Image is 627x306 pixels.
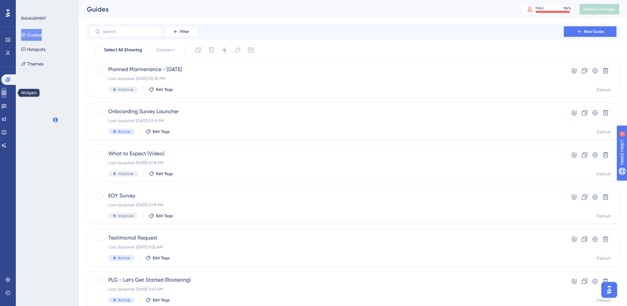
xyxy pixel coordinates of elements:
div: ENGAGEMENT [21,16,46,21]
div: Last Updated: [DATE] 01:19 PM [108,202,545,208]
span: Inactive [118,87,133,92]
span: Inactive [118,213,133,218]
button: New Guide [564,26,616,37]
button: Edit Tags [145,129,170,134]
span: Edit Tags [153,297,170,303]
button: Edit Tags [149,171,173,176]
div: 4 [46,3,48,9]
input: Search [103,29,156,34]
button: Edit Tags [145,255,170,261]
div: Last Updated: [DATE] 05:35 PM [108,76,545,81]
div: Last Updated: [DATE] 01:18 PM [108,160,545,166]
span: PLG - Let's Get Started (Rostering) [108,276,545,284]
span: Active [118,129,130,134]
span: Active [118,255,130,261]
div: Last Updated: [DATE] 11:01 AM [108,287,545,292]
div: Default [597,171,611,177]
span: Edit Tags [153,255,170,261]
span: Need Help? [15,2,41,10]
span: New Guide [584,29,604,34]
div: Default [597,298,611,303]
button: Edit Tags [149,213,173,218]
button: Deselect [150,44,181,56]
button: Themes [21,58,43,70]
span: Deselect [156,46,175,54]
span: Edit Tags [156,87,173,92]
div: 96 % [563,6,571,11]
iframe: UserGuiding AI Assistant Launcher [599,280,619,300]
button: Publish Changes [580,4,619,14]
span: EOY Survey [108,192,545,200]
div: Default [597,256,611,261]
span: Select All Showing [104,46,142,54]
span: Publish Changes [584,7,615,12]
div: Last Updated: [DATE] 03:19 PM [108,118,545,123]
div: Default [597,214,611,219]
div: MAU [536,6,544,11]
span: What to Expect (Video) [108,150,545,158]
button: Guides [21,29,42,41]
span: Edit Tags [153,129,170,134]
span: Inactive [118,171,133,176]
span: Edit Tags [156,213,173,218]
span: Planned Maintenance - [DATE] [108,65,545,73]
button: Edit Tags [149,87,173,92]
button: Edit Tags [145,297,170,303]
div: Default [597,87,611,92]
span: Testimonial Request [108,234,545,242]
div: Default [597,129,611,135]
button: Hotspots [21,43,45,55]
div: Guides [87,5,505,14]
span: Edit Tags [156,171,173,176]
span: Filter [180,29,189,34]
button: Filter [165,26,197,37]
div: Last Updated: [DATE] 11:22 AM [108,244,545,250]
span: Onboarding Survey Launcher [108,108,545,115]
span: Active [118,297,130,303]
